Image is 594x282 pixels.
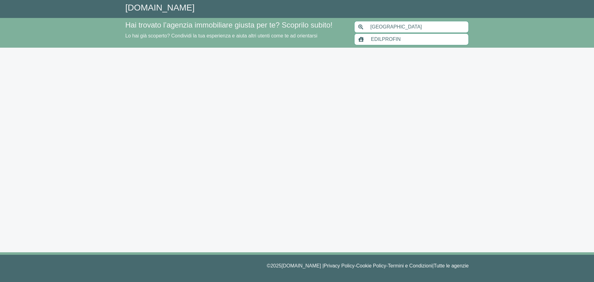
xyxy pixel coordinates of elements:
[367,21,469,33] input: Inserisci area di ricerca (Comune o Provincia)
[125,32,347,40] p: Lo hai già scoperto? Condividi la tua esperienza e aiuta altri utenti come te ad orientarsi
[125,3,195,12] a: [DOMAIN_NAME]
[324,263,355,268] a: Privacy Policy
[125,262,469,270] p: © 2025 [DOMAIN_NAME] | - - |
[125,21,347,30] h4: Hai trovato l’agenzia immobiliare giusta per te? Scoprilo subito!
[367,33,469,45] input: Inserisci nome agenzia immobiliare
[434,263,469,268] a: Tutte le agenzie
[356,263,386,268] a: Cookie Policy
[388,263,433,268] a: Termini e Condizioni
